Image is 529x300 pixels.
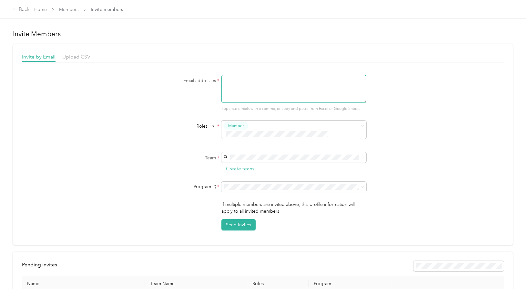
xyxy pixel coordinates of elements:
div: Resend all invitations [413,261,504,271]
th: Roles [247,276,309,292]
div: info-bar [22,261,504,271]
p: Separate emails with a comma, or copy and paste from Excel or Google Sheets. [221,106,366,112]
iframe: Everlance-gr Chat Button Frame [493,264,529,300]
span: Upload CSV [62,54,90,60]
th: Program [309,276,391,292]
div: Program [139,183,219,190]
div: Back [13,6,30,14]
button: Send Invites [221,219,256,230]
span: Invite members [91,6,123,13]
span: Invite by Email [22,54,56,60]
p: If multiple members are invited above, this profile information will apply to all invited members [221,201,366,215]
th: Team Name [145,276,247,292]
button: Member [224,122,248,130]
th: Name [22,276,145,292]
span: Pending invites [22,262,57,268]
a: Home [34,7,47,12]
label: Email addresses [139,77,219,84]
h1: Invite Members [13,29,513,38]
label: Team [139,155,219,161]
a: Members [59,7,78,12]
button: + Create team [221,165,254,173]
span: Roles [194,121,217,131]
span: Member [228,123,244,129]
div: left-menu [22,261,62,271]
